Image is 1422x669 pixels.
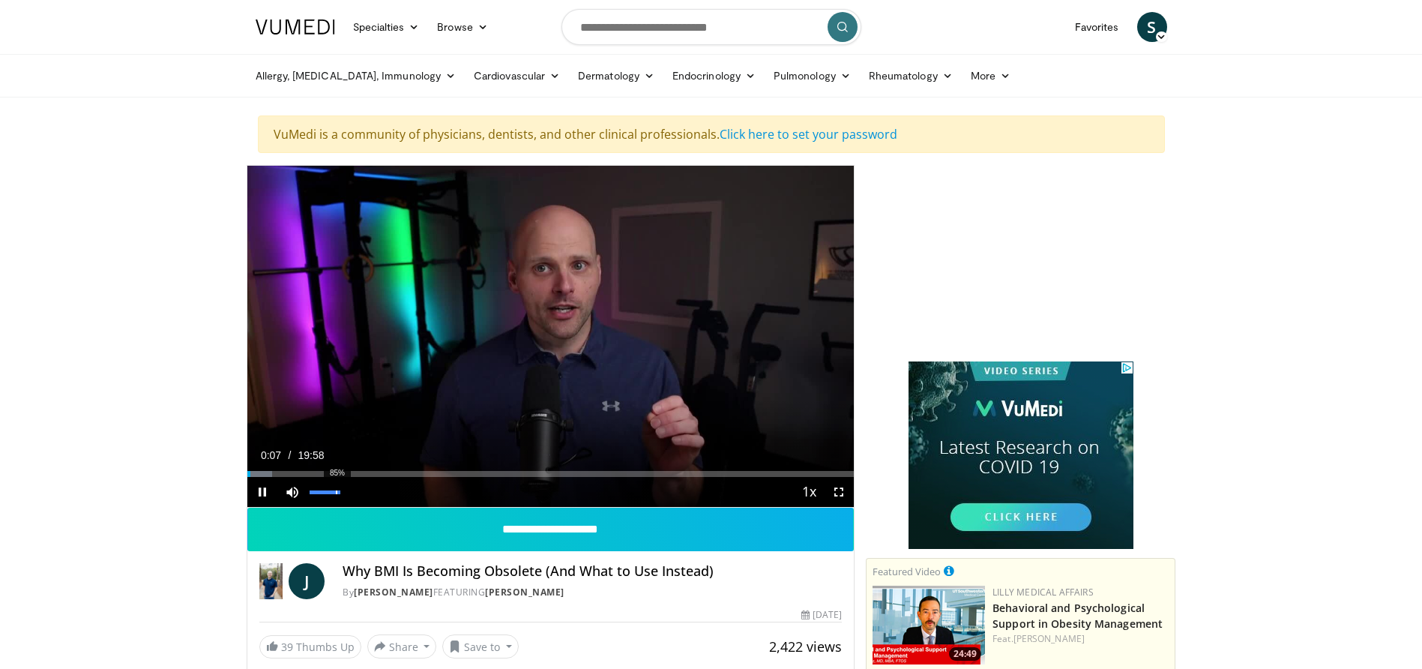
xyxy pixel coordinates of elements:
img: ba3304f6-7838-4e41-9c0f-2e31ebde6754.png.150x105_q85_crop-smart_upscale.png [873,586,985,664]
div: By FEATURING [343,586,842,599]
div: Volume Level [310,490,340,494]
button: Fullscreen [824,477,854,507]
a: Lilly Medical Affairs [992,586,1094,598]
span: / [289,449,292,461]
a: Dermatology [569,61,663,91]
span: 24:49 [949,647,981,661]
button: Playback Rate [794,477,824,507]
iframe: Advertisement [909,361,1133,549]
a: Cardiovascular [465,61,569,91]
iframe: Advertisement [909,165,1133,352]
span: 19:58 [298,449,325,461]
a: J [289,563,325,599]
img: Dr. Jordan Rennicke [259,563,283,599]
a: Rheumatology [860,61,962,91]
small: Featured Video [873,565,941,578]
a: Click here to set your password [720,126,897,142]
button: Save to [442,634,519,658]
a: Specialties [344,12,429,42]
a: [PERSON_NAME] [354,586,433,598]
a: More [962,61,1019,91]
a: [PERSON_NAME] [1013,632,1085,645]
button: Mute [277,477,307,507]
img: VuMedi Logo [256,19,335,34]
a: Allergy, [MEDICAL_DATA], Immunology [247,61,466,91]
input: Search topics, interventions [561,9,861,45]
button: Pause [247,477,277,507]
h4: Why BMI Is Becoming Obsolete (And What to Use Instead) [343,563,842,580]
div: Feat. [992,632,1169,646]
div: [DATE] [801,608,842,622]
a: Browse [428,12,497,42]
div: VuMedi is a community of physicians, dentists, and other clinical professionals. [258,115,1165,153]
button: Share [367,634,437,658]
span: 0:07 [261,449,281,461]
a: Favorites [1066,12,1128,42]
a: 39 Thumbs Up [259,635,361,658]
a: Endocrinology [663,61,765,91]
a: Behavioral and Psychological Support in Obesity Management [992,601,1163,631]
div: Progress Bar [247,471,855,477]
a: Pulmonology [765,61,860,91]
a: 24:49 [873,586,985,664]
span: 2,422 views [769,637,842,655]
video-js: Video Player [247,166,855,508]
a: [PERSON_NAME] [485,586,564,598]
span: 39 [281,640,293,654]
a: S [1137,12,1167,42]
